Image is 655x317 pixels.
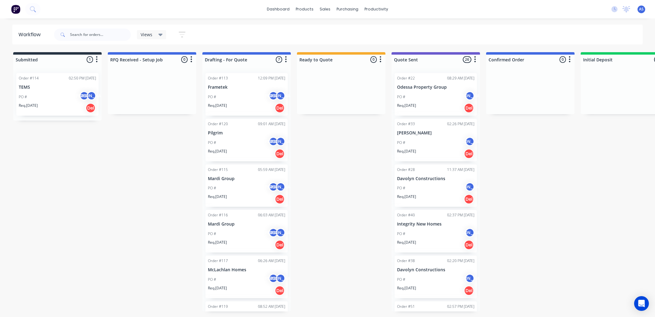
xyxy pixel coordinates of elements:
[447,121,474,127] div: 02:26 PM [DATE]
[447,167,474,172] div: 11:37 AM [DATE]
[465,228,474,237] div: [PERSON_NAME]
[397,240,416,245] p: Req. [DATE]
[258,167,285,172] div: 05:59 AM [DATE]
[397,85,474,90] p: Odessa Property Group
[18,31,44,38] div: Workflow
[208,267,285,273] p: McLachlan Homes
[208,277,216,282] p: PO #
[397,222,474,227] p: Integrity New Homes
[397,277,405,282] p: PO #
[80,91,89,100] div: AS
[205,256,288,298] div: Order #11706:26 AM [DATE]McLachlan HomesPO #AS[PERSON_NAME]Req.[DATE]Del
[465,91,474,100] div: [PERSON_NAME]
[397,267,474,273] p: Davolyn Constructions
[208,285,227,291] p: Req. [DATE]
[397,149,416,154] p: Req. [DATE]
[447,258,474,264] div: 02:20 PM [DATE]
[397,212,415,218] div: Order #40
[634,296,649,311] div: Open Intercom Messenger
[275,103,285,113] div: Del
[208,258,228,264] div: Order #117
[269,228,278,237] div: AS
[397,103,416,108] p: Req. [DATE]
[395,119,477,161] div: Order #3302:26 PM [DATE][PERSON_NAME]PO #[PERSON_NAME]Req.[DATE]Del
[208,194,227,199] p: Req. [DATE]
[275,194,285,204] div: Del
[208,140,216,145] p: PO #
[269,91,278,100] div: AS
[465,137,474,146] div: [PERSON_NAME]
[269,274,278,283] div: AS
[208,176,285,181] p: Mardi Group
[19,103,38,108] p: Req. [DATE]
[397,121,415,127] div: Order #33
[269,182,278,191] div: AS
[639,6,644,12] span: AS
[464,149,474,159] div: Del
[276,228,285,237] div: [PERSON_NAME]
[397,258,415,264] div: Order #38
[464,103,474,113] div: Del
[397,130,474,136] p: [PERSON_NAME]
[276,274,285,283] div: [PERSON_NAME]
[447,304,474,309] div: 02:57 PM [DATE]
[276,91,285,100] div: [PERSON_NAME]
[208,121,228,127] div: Order #120
[208,85,285,90] p: Frametek
[464,240,474,250] div: Del
[275,286,285,296] div: Del
[258,75,285,81] div: 12:09 PM [DATE]
[395,164,477,207] div: Order #2811:37 AM [DATE]Davolyn ConstructionsPO #[PERSON_NAME]Req.[DATE]Del
[69,75,96,81] div: 02:50 PM [DATE]
[275,149,285,159] div: Del
[205,119,288,161] div: Order #12009:01 AM [DATE]PilgrimPO #AS[PERSON_NAME]Req.[DATE]Del
[258,121,285,127] div: 09:01 AM [DATE]
[208,103,227,108] p: Req. [DATE]
[208,240,227,245] p: Req. [DATE]
[397,94,405,100] p: PO #
[397,285,416,291] p: Req. [DATE]
[464,194,474,204] div: Del
[275,240,285,250] div: Del
[70,29,131,41] input: Search for orders...
[464,286,474,296] div: Del
[395,256,477,298] div: Order #3802:20 PM [DATE]Davolyn ConstructionsPO #[PERSON_NAME]Req.[DATE]Del
[395,210,477,253] div: Order #4002:37 PM [DATE]Integrity New HomesPO #[PERSON_NAME]Req.[DATE]Del
[397,304,415,309] div: Order #51
[208,167,228,172] div: Order #115
[397,167,415,172] div: Order #28
[141,31,152,38] span: Views
[208,185,216,191] p: PO #
[258,212,285,218] div: 06:03 AM [DATE]
[205,73,288,116] div: Order #11312:09 PM [DATE]FrametekPO #AS[PERSON_NAME]Req.[DATE]Del
[208,130,285,136] p: Pilgrim
[333,5,361,14] div: purchasing
[86,103,96,113] div: Del
[208,75,228,81] div: Order #113
[208,94,216,100] p: PO #
[397,185,405,191] p: PO #
[465,182,474,191] div: [PERSON_NAME]
[276,137,285,146] div: [PERSON_NAME]
[208,304,228,309] div: Order #119
[208,231,216,237] p: PO #
[208,222,285,227] p: Mardi Group
[258,304,285,309] div: 08:52 AM [DATE]
[397,194,416,199] p: Req. [DATE]
[19,85,96,90] p: TEMS
[11,5,20,14] img: Factory
[317,5,333,14] div: sales
[264,5,293,14] a: dashboard
[465,274,474,283] div: [PERSON_NAME]
[397,231,405,237] p: PO #
[397,75,415,81] div: Order #22
[258,258,285,264] div: 06:26 AM [DATE]
[397,176,474,181] p: Davolyn Constructions
[208,212,228,218] div: Order #116
[395,73,477,116] div: Order #2208:29 AM [DATE]Odessa Property GroupPO #[PERSON_NAME]Req.[DATE]Del
[293,5,317,14] div: products
[447,212,474,218] div: 02:37 PM [DATE]
[208,149,227,154] p: Req. [DATE]
[87,91,96,100] div: [PERSON_NAME]
[361,5,391,14] div: productivity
